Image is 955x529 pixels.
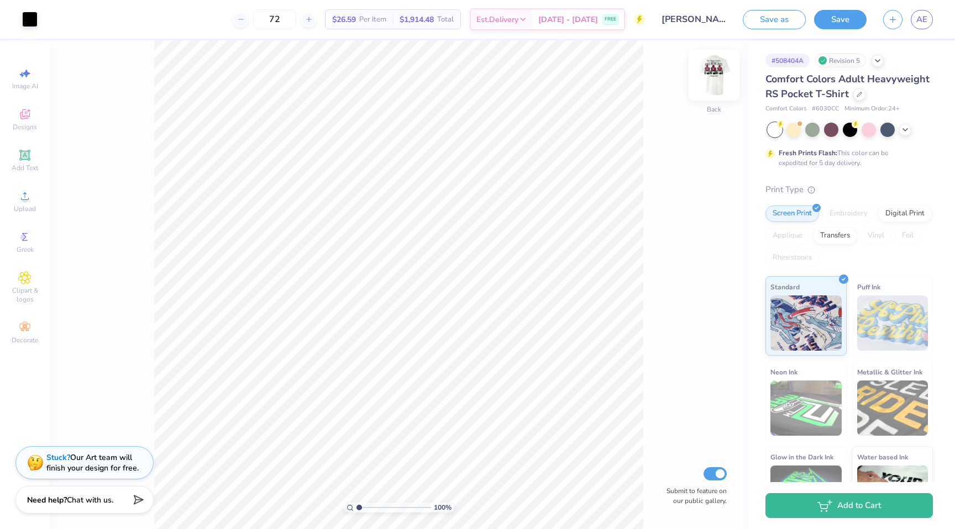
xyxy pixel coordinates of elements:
[860,228,891,244] div: Vinyl
[765,183,933,196] div: Print Type
[605,15,616,23] span: FREE
[770,380,842,436] img: Neon Ink
[6,286,44,304] span: Clipart & logos
[878,205,932,222] div: Digital Print
[765,493,933,518] button: Add to Cart
[857,295,928,351] img: Puff Ink
[857,366,922,378] span: Metallic & Glitter Ink
[400,14,434,25] span: $1,914.48
[844,104,900,114] span: Minimum Order: 24 +
[476,14,518,25] span: Est. Delivery
[770,295,842,351] img: Standard
[770,281,800,293] span: Standard
[538,14,598,25] span: [DATE] - [DATE]
[822,205,875,222] div: Embroidery
[770,465,842,521] img: Glow in the Dark Ink
[813,228,857,244] div: Transfers
[857,451,908,463] span: Water based Ink
[765,205,819,222] div: Screen Print
[707,104,721,114] div: Back
[332,14,356,25] span: $26.59
[46,452,70,463] strong: Stuck?
[434,502,452,512] span: 100 %
[770,366,797,378] span: Neon Ink
[765,250,819,266] div: Rhinestones
[857,465,928,521] img: Water based Ink
[911,10,933,29] a: AE
[765,104,806,114] span: Comfort Colors
[27,495,67,505] strong: Need help?
[916,13,927,26] span: AE
[660,486,727,506] label: Submit to feature on our public gallery.
[743,10,806,29] button: Save as
[812,104,839,114] span: # 6030CC
[857,380,928,436] img: Metallic & Glitter Ink
[692,53,736,97] img: Back
[12,163,38,172] span: Add Text
[437,14,454,25] span: Total
[253,9,296,29] input: – –
[12,336,38,345] span: Decorate
[13,123,37,131] span: Designs
[17,245,34,254] span: Greek
[765,54,810,67] div: # 508404A
[359,14,386,25] span: Per Item
[14,204,36,213] span: Upload
[770,451,833,463] span: Glow in the Dark Ink
[12,82,38,91] span: Image AI
[814,10,867,29] button: Save
[779,149,837,157] strong: Fresh Prints Flash:
[857,281,880,293] span: Puff Ink
[895,228,921,244] div: Foil
[67,495,113,505] span: Chat with us.
[815,54,866,67] div: Revision 5
[765,72,930,100] span: Comfort Colors Adult Heavyweight RS Pocket T-Shirt
[46,452,139,473] div: Our Art team will finish your design for free.
[765,228,810,244] div: Applique
[653,8,734,30] input: Untitled Design
[779,148,915,168] div: This color can be expedited for 5 day delivery.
